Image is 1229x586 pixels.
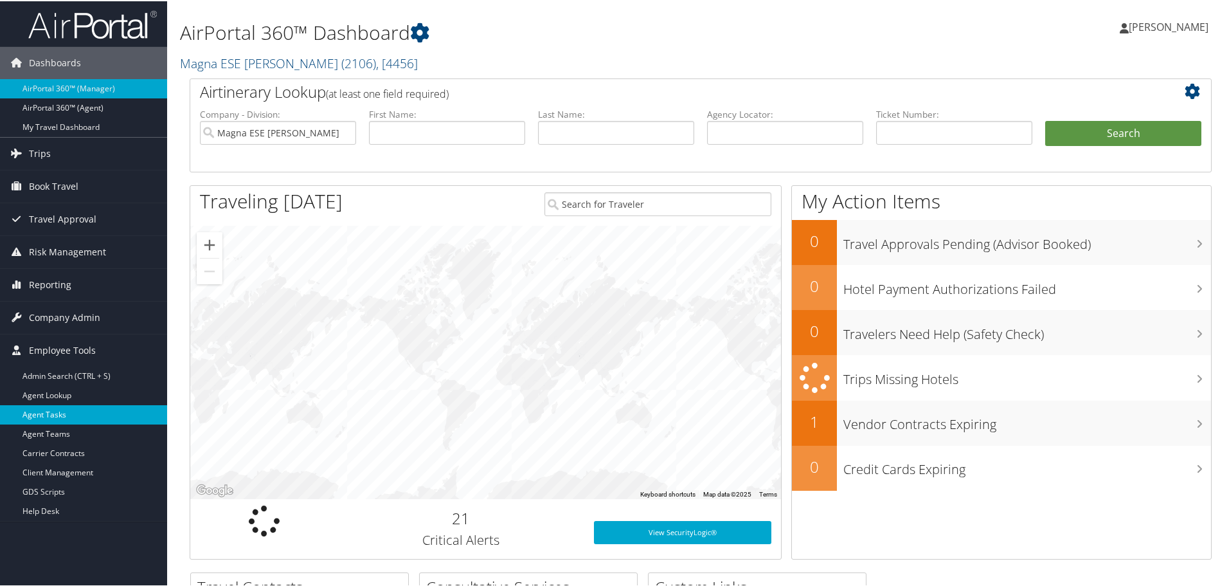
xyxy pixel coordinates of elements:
[29,202,96,234] span: Travel Approval
[792,319,837,341] h2: 0
[594,520,771,543] a: View SecurityLogic®
[843,228,1211,252] h3: Travel Approvals Pending (Advisor Booked)
[843,318,1211,342] h3: Travelers Need Help (Safety Check)
[792,455,837,477] h2: 0
[369,107,525,120] label: First Name:
[538,107,694,120] label: Last Name:
[348,530,575,548] h3: Critical Alerts
[376,53,418,71] span: , [ 4456 ]
[843,408,1211,432] h3: Vendor Contracts Expiring
[28,8,157,39] img: airportal-logo.png
[193,481,236,498] a: Open this area in Google Maps (opens a new window)
[29,169,78,201] span: Book Travel
[1045,120,1201,145] button: Search
[792,444,1211,490] a: 0Credit Cards Expiring
[1129,19,1208,33] span: [PERSON_NAME]
[876,107,1032,120] label: Ticket Number:
[29,268,71,300] span: Reporting
[29,300,100,333] span: Company Admin
[792,264,1211,309] a: 0Hotel Payment Authorizations Failed
[843,273,1211,297] h3: Hotel Payment Authorizations Failed
[200,80,1117,102] h2: Airtinerary Lookup
[1120,6,1221,45] a: [PERSON_NAME]
[197,257,222,283] button: Zoom out
[341,53,376,71] span: ( 2106 )
[792,399,1211,444] a: 1Vendor Contracts Expiring
[640,489,695,498] button: Keyboard shortcuts
[197,231,222,257] button: Zoom in
[707,107,863,120] label: Agency Locator:
[792,354,1211,399] a: Trips Missing Hotels
[326,86,449,100] span: (at least one field required)
[792,410,837,432] h2: 1
[843,363,1211,387] h3: Trips Missing Hotels
[759,490,777,497] a: Terms (opens in new tab)
[180,18,874,45] h1: AirPortal 360™ Dashboard
[792,219,1211,264] a: 0Travel Approvals Pending (Advisor Booked)
[200,187,343,214] h1: Traveling [DATE]
[29,333,96,365] span: Employee Tools
[180,53,418,71] a: Magna ESE [PERSON_NAME]
[544,191,771,215] input: Search for Traveler
[792,309,1211,354] a: 0Travelers Need Help (Safety Check)
[348,506,575,528] h2: 21
[29,136,51,169] span: Trips
[792,274,837,296] h2: 0
[193,481,236,498] img: Google
[29,46,81,78] span: Dashboards
[792,187,1211,214] h1: My Action Items
[703,490,751,497] span: Map data ©2025
[843,453,1211,477] h3: Credit Cards Expiring
[792,229,837,251] h2: 0
[200,107,356,120] label: Company - Division:
[29,235,106,267] span: Risk Management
